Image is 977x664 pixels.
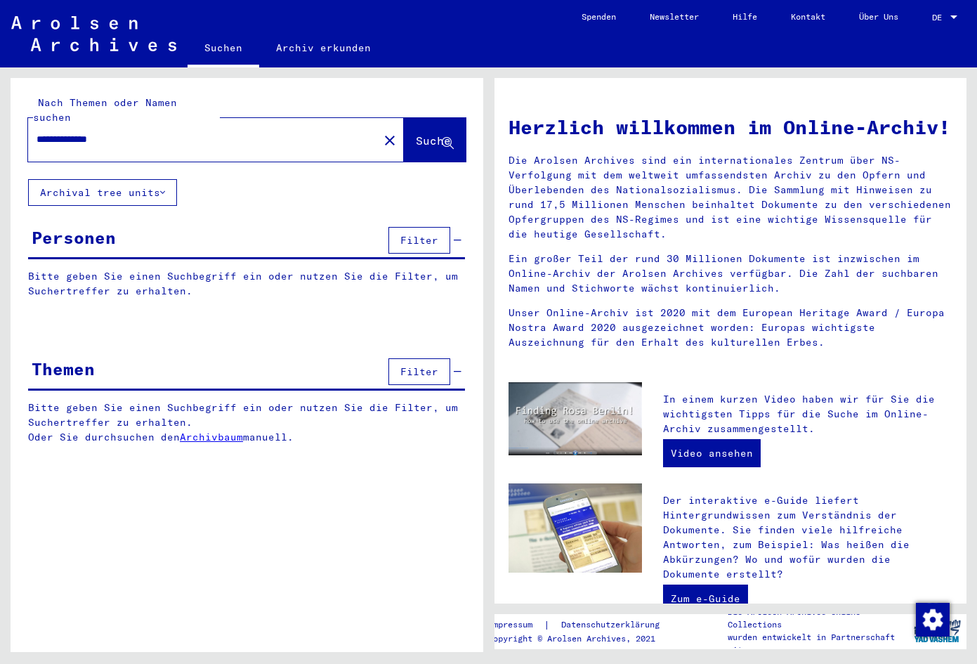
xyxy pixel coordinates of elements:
[28,401,466,445] p: Bitte geben Sie einen Suchbegriff ein oder nutzen Sie die Filter, um Suchertreffer zu erhalten. O...
[663,585,748,613] a: Zum e-Guide
[188,31,259,67] a: Suchen
[32,225,116,250] div: Personen
[33,96,177,124] mat-label: Nach Themen oder Namen suchen
[911,613,964,649] img: yv_logo.png
[663,439,761,467] a: Video ansehen
[728,606,907,631] p: Die Arolsen Archives Online-Collections
[488,618,676,632] div: |
[550,618,676,632] a: Datenschutzerklärung
[509,483,643,573] img: eguide.jpg
[488,632,676,645] p: Copyright © Arolsen Archives, 2021
[915,602,949,636] div: Zustimmung ändern
[488,618,544,632] a: Impressum
[932,13,948,22] span: DE
[509,112,953,142] h1: Herzlich willkommen im Online-Archiv!
[509,153,953,242] p: Die Arolsen Archives sind ein internationales Zentrum über NS-Verfolgung mit dem weltweit umfasse...
[509,306,953,350] p: Unser Online-Archiv ist 2020 mit dem European Heritage Award / Europa Nostra Award 2020 ausgezeic...
[388,358,450,385] button: Filter
[509,252,953,296] p: Ein großer Teil der rund 30 Millionen Dokumente ist inzwischen im Online-Archiv der Arolsen Archi...
[509,382,643,455] img: video.jpg
[28,269,465,299] p: Bitte geben Sie einen Suchbegriff ein oder nutzen Sie die Filter, um Suchertreffer zu erhalten.
[728,631,907,656] p: wurden entwickelt in Partnerschaft mit
[400,234,438,247] span: Filter
[400,365,438,378] span: Filter
[388,227,450,254] button: Filter
[416,134,451,148] span: Suche
[180,431,243,443] a: Archivbaum
[28,179,177,206] button: Archival tree units
[663,392,952,436] p: In einem kurzen Video haben wir für Sie die wichtigsten Tipps für die Suche im Online-Archiv zusa...
[32,356,95,382] div: Themen
[11,16,176,51] img: Arolsen_neg.svg
[381,132,398,149] mat-icon: close
[259,31,388,65] a: Archiv erkunden
[916,603,950,637] img: Zustimmung ändern
[376,126,404,154] button: Clear
[663,493,952,582] p: Der interaktive e-Guide liefert Hintergrundwissen zum Verständnis der Dokumente. Sie finden viele...
[404,118,466,162] button: Suche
